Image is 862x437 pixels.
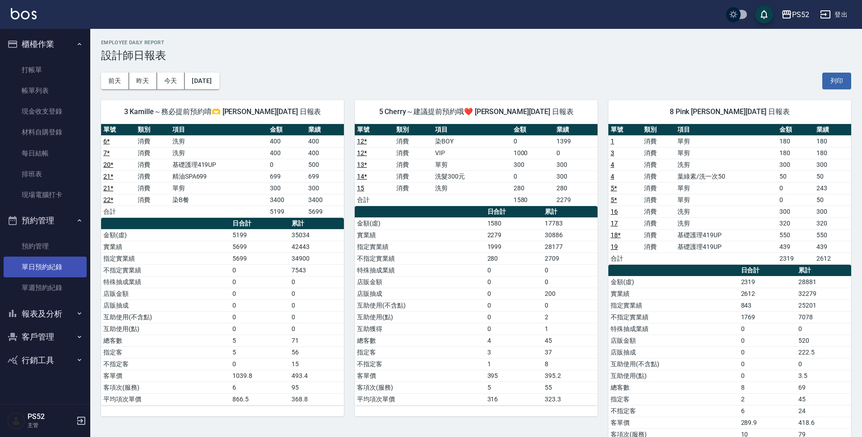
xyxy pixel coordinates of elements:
td: 418.6 [796,417,851,428]
td: 0 [796,323,851,335]
th: 業績 [306,124,344,136]
td: 2319 [777,253,814,264]
td: 30886 [542,229,598,241]
td: 總客數 [355,335,485,346]
td: 2 [542,311,598,323]
td: 合計 [101,206,135,217]
td: 0 [485,288,542,299]
td: 5 [230,346,289,358]
td: 0 [542,264,598,276]
table: a dense table [355,124,598,206]
td: 5 [230,335,289,346]
td: VIP [433,147,511,159]
td: 洗剪 [170,135,268,147]
td: 消費 [394,159,433,170]
a: 單週預約紀錄 [4,277,87,298]
td: 單剪 [675,135,777,147]
td: 指定實業績 [101,253,230,264]
td: 71 [289,335,344,346]
td: 互助使用(不含點) [101,311,230,323]
td: 1039.8 [230,370,289,382]
td: 439 [814,241,851,253]
td: 0 [739,335,796,346]
td: 300 [554,159,598,170]
td: 洗剪 [675,217,777,229]
td: 180 [814,147,851,159]
h2: Employee Daily Report [101,40,851,46]
a: 現場電腦打卡 [4,184,87,205]
td: 866.5 [230,393,289,405]
th: 累計 [542,206,598,218]
td: 320 [814,217,851,229]
td: 消費 [135,194,170,206]
td: 消費 [642,159,675,170]
a: 每日結帳 [4,143,87,164]
td: 0 [230,323,289,335]
td: 180 [814,135,851,147]
td: 400 [268,135,306,147]
th: 單號 [608,124,642,136]
button: 前天 [101,73,129,89]
td: 50 [777,170,814,182]
td: 指定實業績 [355,241,485,253]
td: 28177 [542,241,598,253]
td: 總客數 [101,335,230,346]
img: Logo [11,8,37,19]
td: 2612 [739,288,796,299]
td: 1 [485,358,542,370]
td: 0 [268,159,306,170]
td: 金額(虛) [355,217,485,229]
td: 280 [485,253,542,264]
td: 客項次(服務) [355,382,485,393]
td: 0 [485,264,542,276]
td: 56 [289,346,344,358]
td: 5199 [230,229,289,241]
td: 2279 [485,229,542,241]
td: 消費 [642,229,675,241]
td: 互助使用(點) [608,370,739,382]
button: 登出 [816,6,851,23]
td: 消費 [642,135,675,147]
td: 42443 [289,241,344,253]
td: 染B餐 [170,194,268,206]
td: 互助使用(點) [101,323,230,335]
td: 單剪 [675,147,777,159]
td: 50 [814,194,851,206]
td: 15 [289,358,344,370]
td: 1000 [511,147,555,159]
td: 50 [814,170,851,182]
a: 帳單列表 [4,80,87,101]
table: a dense table [101,218,344,405]
td: 368.8 [289,393,344,405]
button: 櫃檯作業 [4,32,87,56]
td: 不指定客 [608,405,739,417]
td: 0 [230,288,289,299]
td: 6 [739,405,796,417]
th: 單號 [101,124,135,136]
button: 預約管理 [4,209,87,232]
td: 實業績 [101,241,230,253]
td: 互助使用(不含點) [608,358,739,370]
td: 0 [485,323,542,335]
td: 消費 [135,135,170,147]
td: 實業績 [355,229,485,241]
td: 8 [542,358,598,370]
button: 客戶管理 [4,325,87,349]
td: 550 [777,229,814,241]
td: 客項次(服務) [101,382,230,393]
th: 日合計 [230,218,289,230]
td: 合計 [608,253,642,264]
td: 店販金額 [101,288,230,299]
td: 32279 [796,288,851,299]
td: 323.3 [542,393,598,405]
td: 5699 [230,241,289,253]
td: 洗髮300元 [433,170,511,182]
td: 洗剪 [433,182,511,194]
td: 不指定實業績 [355,253,485,264]
td: 0 [739,323,796,335]
td: 合計 [355,194,394,206]
h5: PS52 [28,412,74,421]
td: 1769 [739,311,796,323]
a: 4 [611,173,614,180]
button: 列印 [822,73,851,89]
